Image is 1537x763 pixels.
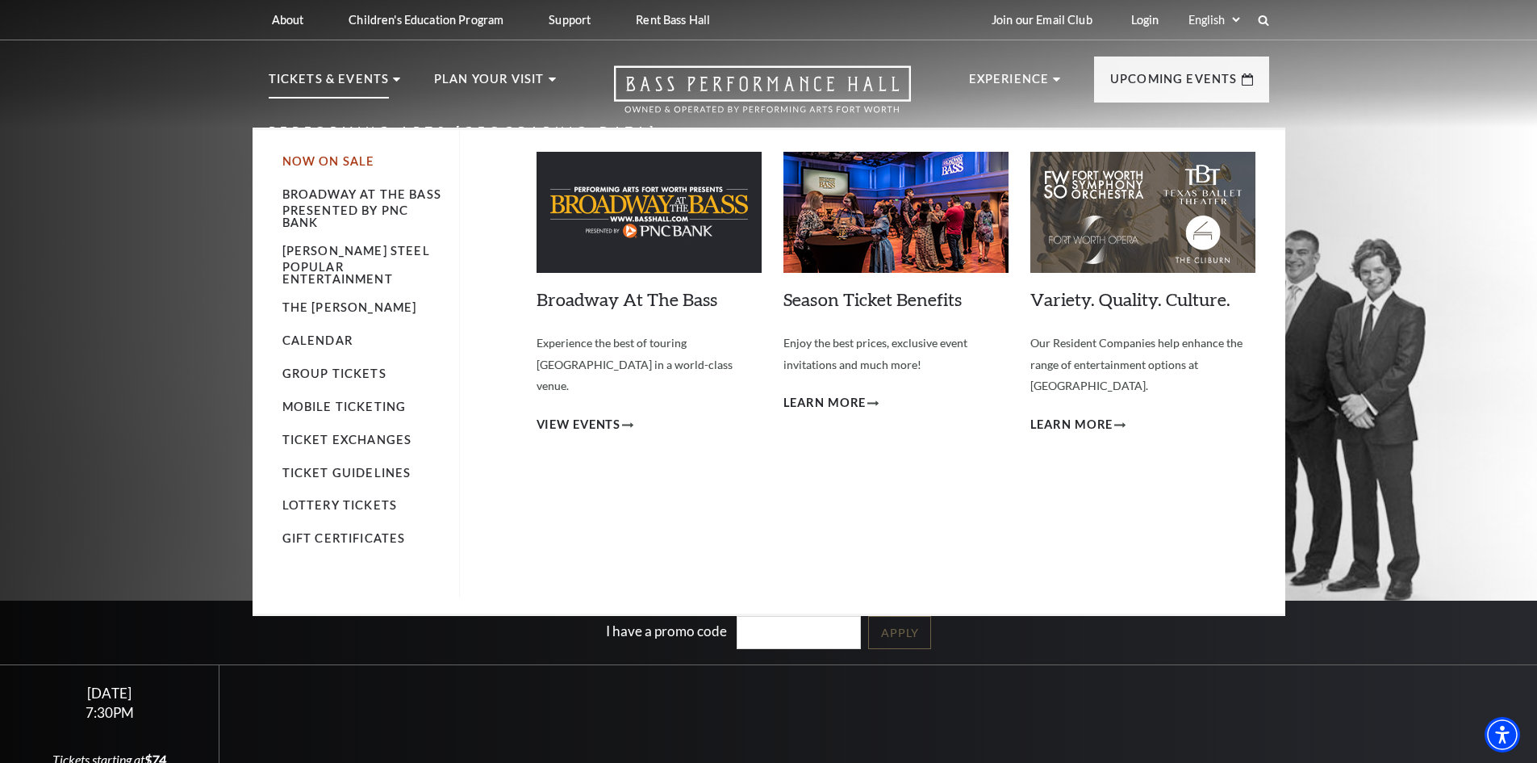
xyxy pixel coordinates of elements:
a: Broadway At The Bass presented by PNC Bank [282,187,441,228]
a: View Events [537,415,634,435]
p: Children's Education Program [349,13,503,27]
p: Experience the best of touring [GEOGRAPHIC_DATA] in a world-class venue. [537,333,762,397]
img: Variety. Quality. Culture. [1030,152,1255,273]
a: Now On Sale [282,154,375,168]
a: Learn More Variety. Quality. Culture. [1030,415,1126,435]
a: Lottery Tickets [282,498,398,512]
a: Ticket Exchanges [282,433,412,446]
a: Learn More Season Ticket Benefits [783,393,879,413]
div: [DATE] [19,685,200,702]
a: Calendar [282,333,353,347]
a: [PERSON_NAME] Steel Popular Entertainment [282,244,430,285]
select: Select: [1185,12,1243,27]
span: Learn More [1030,415,1113,435]
p: Experience [969,69,1050,99]
a: Group Tickets [282,367,386,380]
a: Season Ticket Benefits [783,288,962,310]
div: 7:30PM [19,706,200,719]
p: About [272,13,304,27]
span: Learn More [783,393,867,413]
p: Plan Your Visit [434,69,545,99]
a: Variety. Quality. Culture. [1030,288,1230,310]
p: Our Resident Companies help enhance the range of entertainment options at [GEOGRAPHIC_DATA]. [1030,333,1255,397]
a: The [PERSON_NAME] [282,300,417,314]
img: Broadway At The Bass [537,152,762,273]
a: Ticket Guidelines [282,466,411,480]
a: Broadway At The Bass [537,288,717,310]
a: Open this option [556,65,969,128]
p: Tickets & Events [269,69,390,99]
label: I have a promo code [606,623,727,639]
p: Enjoy the best prices, exclusive event invitations and much more! [783,333,1009,375]
p: Upcoming Events [1110,69,1238,99]
p: Rent Bass Hall [636,13,710,27]
a: Mobile Ticketing [282,400,407,413]
p: Support [549,13,591,27]
a: Gift Certificates [282,531,406,545]
img: Season Ticket Benefits [783,152,1009,273]
span: View Events [537,415,621,435]
div: Accessibility Menu [1485,717,1520,753]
